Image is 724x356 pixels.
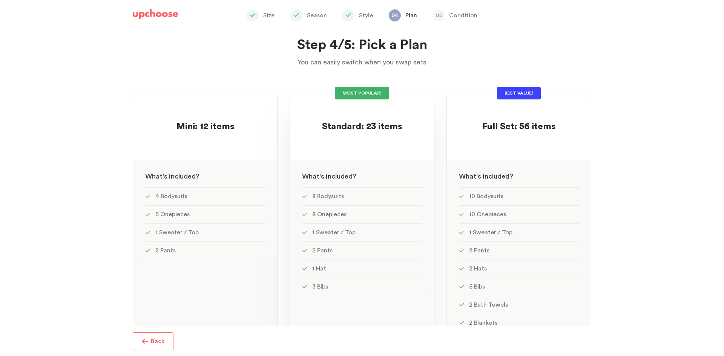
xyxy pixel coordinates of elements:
p: Plan [405,11,417,20]
span: ? [509,173,513,180]
li: 1 Sweater / Top [302,223,422,241]
li: 4 Bodysuits [145,187,265,205]
span: ? [196,173,199,180]
div: hat's included [133,160,277,187]
span: Full Set: 56 items [482,122,555,131]
li: 5 Onepieces [145,205,265,223]
span: W [145,173,152,180]
li: 10 Onepieces [459,205,579,223]
li: 5 Bibs [459,278,579,296]
span: Standard: 23 items [322,122,402,131]
p: You can easily switch when you swap sets [211,57,513,67]
span: W [459,173,466,180]
li: 2 Bath Towels [459,296,579,314]
h2: Step 4/5: Pick a Plan [211,36,513,54]
p: Size [263,11,275,20]
li: 8 Onepieces [302,205,422,223]
li: 3 Bibs [302,278,422,296]
li: 1 Sweater / Top [145,223,265,241]
button: Back [133,332,173,350]
img: UpChoose [133,9,178,20]
p: Season [307,11,327,20]
p: Style [359,11,373,20]
div: hat's included [290,160,434,187]
span: 04 [389,9,401,21]
span: ? [353,173,356,180]
div: hat's included [447,160,591,187]
li: 1 Sweater / Top [459,223,579,241]
a: UpChoose [133,9,178,23]
li: 8 Bodysuits [302,187,422,205]
li: 2 Blankets [459,314,579,332]
div: BEST VALUE! [497,87,541,99]
li: 10 Bodysuits [459,187,579,205]
div: MOST POPULAR! [335,87,389,99]
li: 2 Hats [459,260,579,278]
li: 2 Pants [459,241,579,260]
span: 05 [433,9,445,21]
p: Condition [449,11,477,20]
span: W [302,173,309,180]
p: Back [151,337,165,346]
span: Mini: 12 items [176,122,234,131]
li: 2 Pants [145,241,265,260]
li: 2 Pants [302,241,422,260]
li: 1 Hat [302,260,422,278]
